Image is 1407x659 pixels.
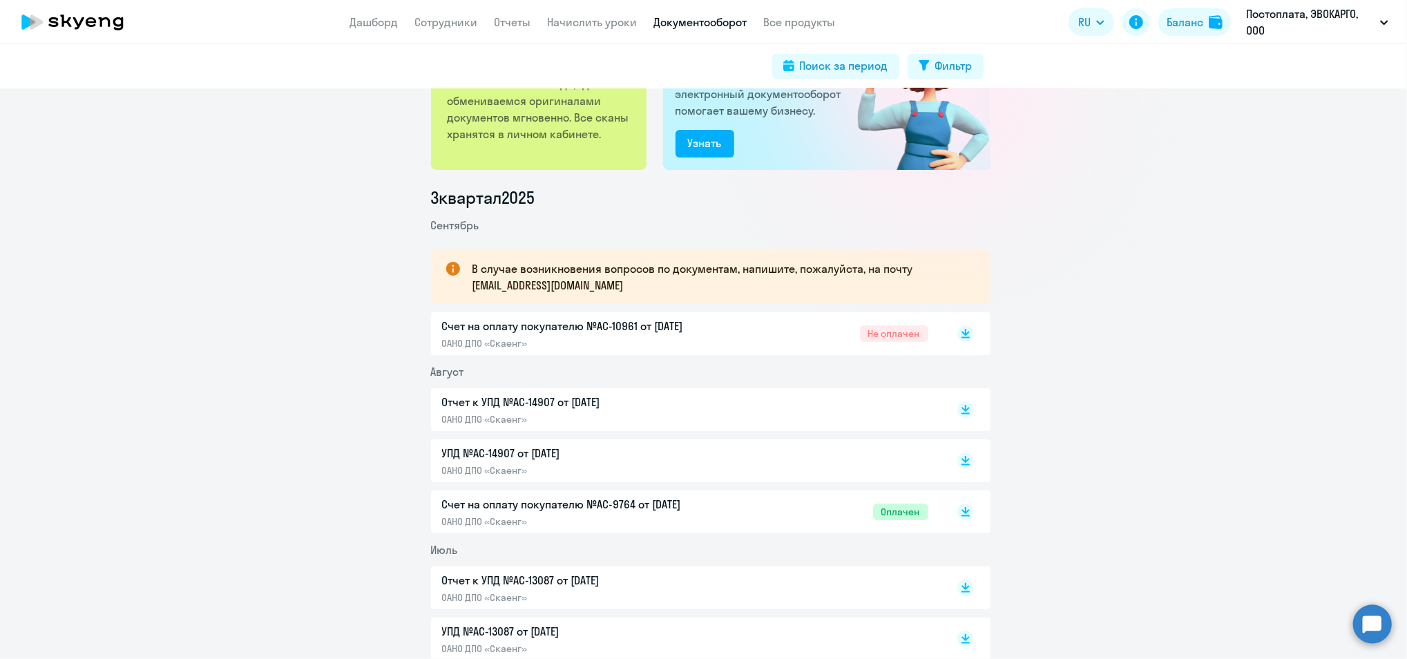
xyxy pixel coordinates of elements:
p: Работаем с Вами по ЭДО, где обмениваемся оригиналами документов мгновенно. Все сканы хранятся в л... [448,76,632,142]
a: Отчет к УПД №AC-13087 от [DATE]ОАНО ДПО «Скаенг» [442,572,928,604]
p: Отчет к УПД №AC-13087 от [DATE] [442,572,732,589]
span: RU [1078,14,1091,30]
a: Отчеты [495,15,531,29]
button: Фильтр [908,54,984,79]
a: Сотрудники [415,15,478,29]
p: УПД №AC-13087 от [DATE] [442,623,732,640]
a: Дашборд [350,15,399,29]
p: Отчет к УПД №AC-14907 от [DATE] [442,394,732,410]
a: Начислить уроки [548,15,638,29]
p: В случае возникновения вопросов по документам, напишите, пожалуйста, на почту [EMAIL_ADDRESS][DOM... [472,260,966,294]
img: connected [835,13,990,170]
span: Август [431,365,464,379]
img: balance [1209,15,1223,29]
a: Счет на оплату покупателю №AC-9764 от [DATE]ОАНО ДПО «Скаенг»Оплачен [442,496,928,528]
li: 3 квартал 2025 [431,187,990,209]
p: Постоплата, ЭВОКАРГО, ООО [1246,6,1375,39]
a: Все продукты [764,15,836,29]
span: Оплачен [873,504,928,520]
p: Счет на оплату покупателю №AC-10961 от [DATE] [442,318,732,334]
button: RU [1069,8,1114,36]
p: ОАНО ДПО «Скаенг» [442,591,732,604]
button: Балансbalance [1158,8,1231,36]
a: Счет на оплату покупателю №AC-10961 от [DATE]ОАНО ДПО «Скаенг»Не оплачен [442,318,928,350]
span: Сентябрь [431,218,479,232]
button: Постоплата, ЭВОКАРГО, ООО [1239,6,1395,39]
div: Поиск за период [800,57,888,74]
p: Счет на оплату покупателю №AC-9764 от [DATE] [442,496,732,513]
span: Не оплачен [860,325,928,342]
div: Узнать [688,135,722,151]
p: ОАНО ДПО «Скаенг» [442,642,732,655]
button: Узнать [676,130,734,157]
a: Отчет к УПД №AC-14907 от [DATE]ОАНО ДПО «Скаенг» [442,394,928,426]
p: ОАНО ДПО «Скаенг» [442,337,732,350]
div: Фильтр [935,57,973,74]
button: Поиск за период [772,54,899,79]
a: УПД №AC-14907 от [DATE]ОАНО ДПО «Скаенг» [442,445,928,477]
div: Баланс [1167,14,1203,30]
p: Рассказываем, как электронный документооборот помогает вашему бизнесу. [676,69,847,119]
p: ОАНО ДПО «Скаенг» [442,464,732,477]
a: УПД №AC-13087 от [DATE]ОАНО ДПО «Скаенг» [442,623,928,655]
p: ОАНО ДПО «Скаенг» [442,413,732,426]
p: УПД №AC-14907 от [DATE] [442,445,732,461]
span: Июль [431,543,458,557]
a: Документооборот [654,15,747,29]
p: ОАНО ДПО «Скаенг» [442,515,732,528]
